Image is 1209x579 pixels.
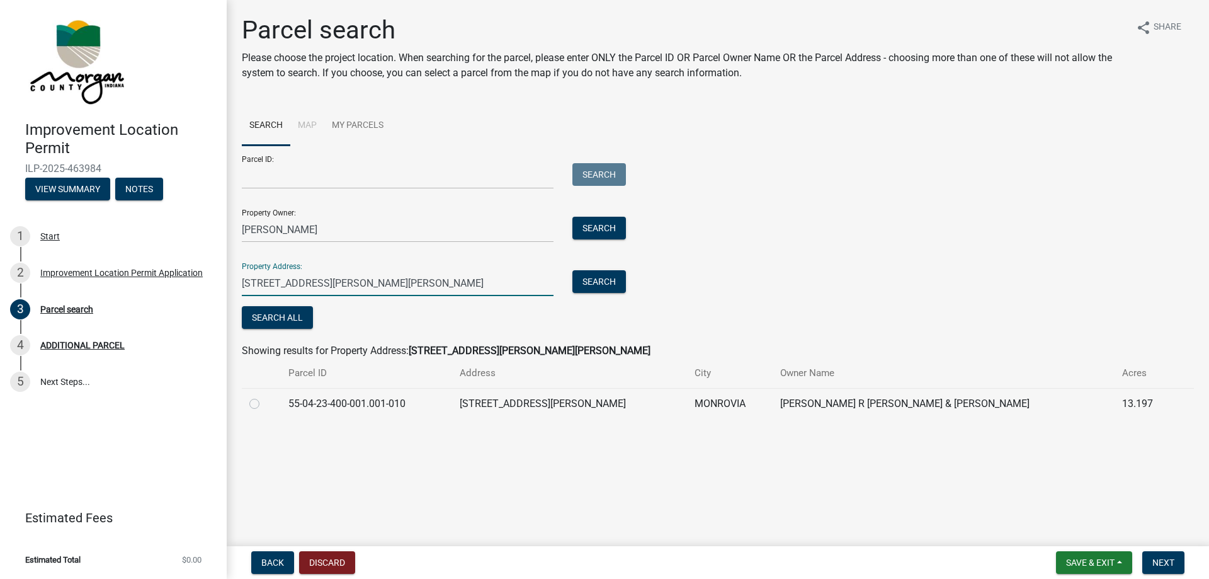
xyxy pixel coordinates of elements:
button: Notes [115,178,163,200]
th: Parcel ID [281,358,452,388]
wm-modal-confirm: Notes [115,185,163,195]
button: Back [251,551,294,574]
div: Start [40,232,60,241]
div: Showing results for Property Address: [242,343,1194,358]
th: City [687,358,773,388]
th: Address [452,358,687,388]
button: View Summary [25,178,110,200]
div: Improvement Location Permit Application [40,268,203,277]
img: Morgan County, Indiana [25,13,127,108]
span: Back [261,558,284,568]
button: Search [572,270,626,293]
span: ILP-2025-463984 [25,163,201,175]
th: Acres [1115,358,1174,388]
div: 5 [10,372,30,392]
i: share [1136,20,1151,35]
div: 3 [10,299,30,319]
button: Search All [242,306,313,329]
a: My Parcels [324,106,391,146]
td: 13.197 [1115,388,1174,419]
button: Save & Exit [1056,551,1132,574]
button: Next [1142,551,1184,574]
span: $0.00 [182,556,201,564]
div: 1 [10,226,30,246]
span: Save & Exit [1066,558,1115,568]
button: Search [572,217,626,239]
button: Discard [299,551,355,574]
td: MONROVIA [687,388,773,419]
h4: Improvement Location Permit [25,121,217,158]
div: ADDITIONAL PARCEL [40,341,125,350]
span: Next [1152,558,1174,568]
div: Parcel search [40,305,93,314]
span: Estimated Total [25,556,81,564]
button: Search [572,163,626,186]
td: 55-04-23-400-001.001-010 [281,388,452,419]
a: Search [242,106,290,146]
p: Please choose the project location. When searching for the parcel, please enter ONLY the Parcel I... [242,50,1126,81]
button: shareShare [1126,15,1191,40]
span: Share [1154,20,1181,35]
div: 2 [10,263,30,283]
wm-modal-confirm: Summary [25,185,110,195]
a: Estimated Fees [10,505,207,530]
th: Owner Name [773,358,1115,388]
div: 4 [10,335,30,355]
h1: Parcel search [242,15,1126,45]
td: [STREET_ADDRESS][PERSON_NAME] [452,388,687,419]
td: [PERSON_NAME] R [PERSON_NAME] & [PERSON_NAME] [773,388,1115,419]
strong: [STREET_ADDRESS][PERSON_NAME][PERSON_NAME] [409,345,650,357]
